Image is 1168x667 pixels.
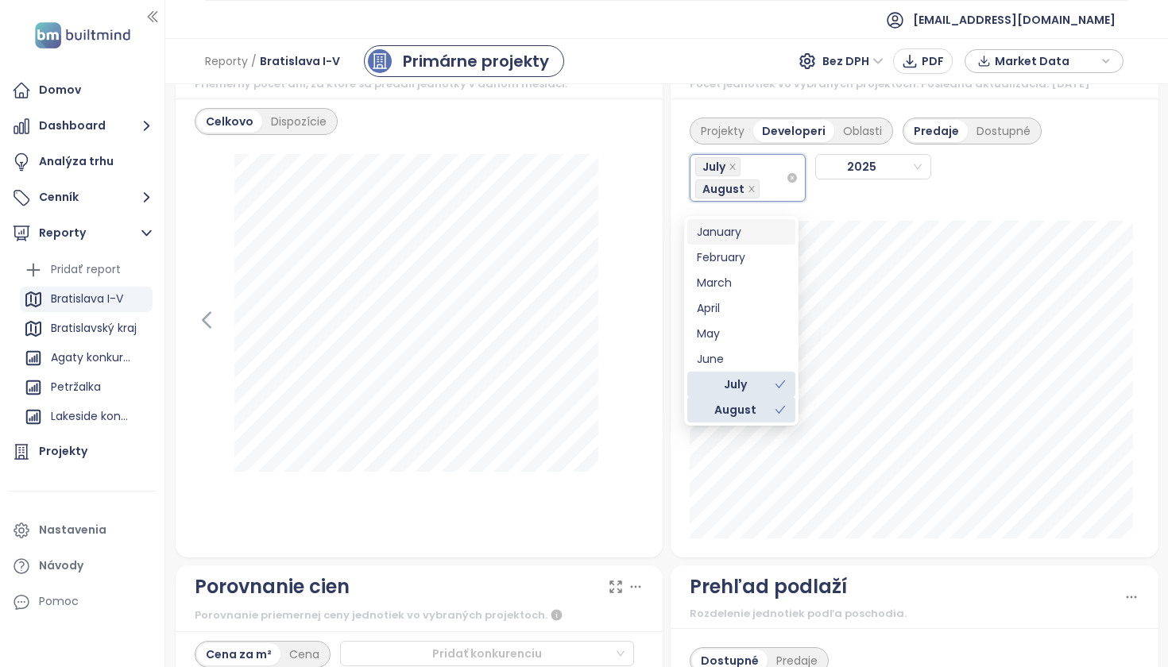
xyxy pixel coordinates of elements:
[280,643,328,665] div: Cena
[697,223,786,241] div: January
[995,49,1097,73] span: Market Data
[687,346,795,372] div: June
[748,185,756,193] span: close
[893,48,953,74] button: PDF
[697,401,775,418] div: August
[968,120,1039,142] div: Dostupné
[697,350,786,368] div: June
[8,110,157,142] button: Dashboard
[20,316,153,341] div: Bratislavský kraj
[692,120,753,142] div: Projekty
[8,586,157,618] div: Pomoc
[8,218,157,249] button: Reporty
[687,397,795,422] div: August
[913,1,1116,39] span: [EMAIL_ADDRESS][DOMAIN_NAME]
[822,49,884,73] span: Bez DPH
[20,345,153,371] div: Agaty konkurencia
[905,120,968,142] div: Predaje
[39,592,79,611] div: Pomoc
[39,152,114,172] div: Analýza trhu
[687,219,795,245] div: January
[197,643,280,665] div: Cena za m²
[697,325,786,342] div: May
[922,52,944,70] span: PDF
[195,76,644,92] div: Priemerný počet dní, za ktoré sa predali jednotky v danom mesiaci.
[39,80,81,100] div: Domov
[30,19,135,52] img: logo
[195,572,350,602] div: Porovnanie cien
[697,299,786,317] div: April
[51,318,137,338] div: Bratislavský kraj
[20,287,153,312] div: Bratislava I-V
[775,404,786,415] span: check
[753,120,834,142] div: Developeri
[8,75,157,106] a: Domov
[702,158,725,175] span: July
[687,245,795,270] div: February
[695,157,741,176] span: July
[20,375,153,400] div: Petržalka
[973,49,1115,73] div: button
[8,515,157,546] a: Nastavenia
[262,110,335,133] div: Dispozície
[821,155,916,179] span: 2025
[690,76,1139,92] div: Počet jednotiek vo vybraných projektoch. Posledná aktualizácia: [DATE]
[260,47,340,75] span: Bratislava I-V
[687,372,795,397] div: July
[8,182,157,214] button: Cenník
[690,606,1124,622] div: Rozdelenie jednotiek podľa poschodia.
[20,257,153,283] div: Pridať report
[8,436,157,468] a: Projekty
[20,404,153,430] div: Lakeside konkurencia
[195,606,644,625] div: Porovnanie priemernej ceny jednotiek vo vybraných projektoch.
[39,520,106,540] div: Nastavenia
[8,146,157,178] a: Analýza trhu
[697,376,775,393] div: July
[690,572,847,602] div: Prehľad podlaží
[729,163,737,171] span: close
[697,274,786,291] div: March
[51,377,101,397] div: Petržalka
[697,249,786,266] div: February
[251,47,257,75] span: /
[702,180,745,198] span: August
[687,321,795,346] div: May
[695,179,760,199] span: August
[39,441,87,461] div: Projekty
[8,550,157,582] a: Návody
[205,47,248,75] span: Reporty
[775,379,786,390] span: check
[687,295,795,321] div: April
[687,270,795,295] div: March
[51,407,133,426] div: Lakeside konkurencia
[51,260,121,280] div: Pridať report
[834,120,891,142] div: Oblasti
[51,289,123,309] div: Bratislava I-V
[51,348,133,368] div: Agaty konkurencia
[364,45,564,77] a: primary
[197,110,262,133] div: Celkovo
[39,556,83,576] div: Návody
[403,49,549,73] div: Primárne projekty
[787,173,797,183] span: close-circle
